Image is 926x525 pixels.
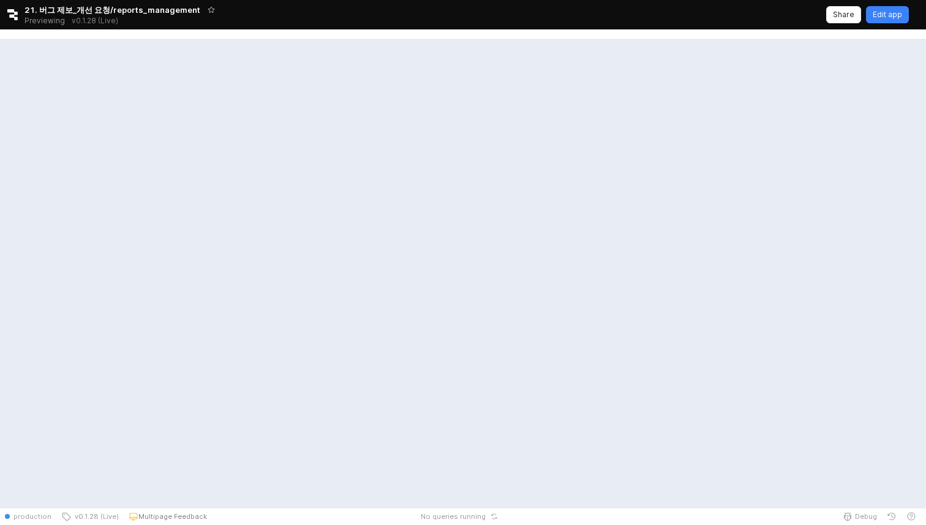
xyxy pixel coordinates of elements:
p: v0.1.28 (Live) [72,16,118,26]
span: No queries running [421,512,486,521]
div: Previewing v0.1.28 (Live) [24,12,125,29]
button: Multipage Feedback [124,508,212,525]
button: Help [902,508,921,525]
button: Edit app [866,6,909,23]
p: Multipage Feedback [138,512,207,521]
button: Add app to favorites [205,4,217,16]
span: production [13,512,51,521]
button: Reset app state [488,513,500,520]
span: v0.1.28 (Live) [71,512,119,521]
button: Releases and History [65,12,125,29]
p: Share [833,10,854,20]
span: Debug [855,512,877,521]
button: v0.1.28 (Live) [56,508,124,525]
button: Debug [838,508,882,525]
button: Share app [826,6,861,23]
p: Edit app [873,10,902,20]
span: 21. 버그 제보_개선 요청/reports_management [24,4,200,16]
span: Previewing [24,15,65,27]
button: History [882,508,902,525]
